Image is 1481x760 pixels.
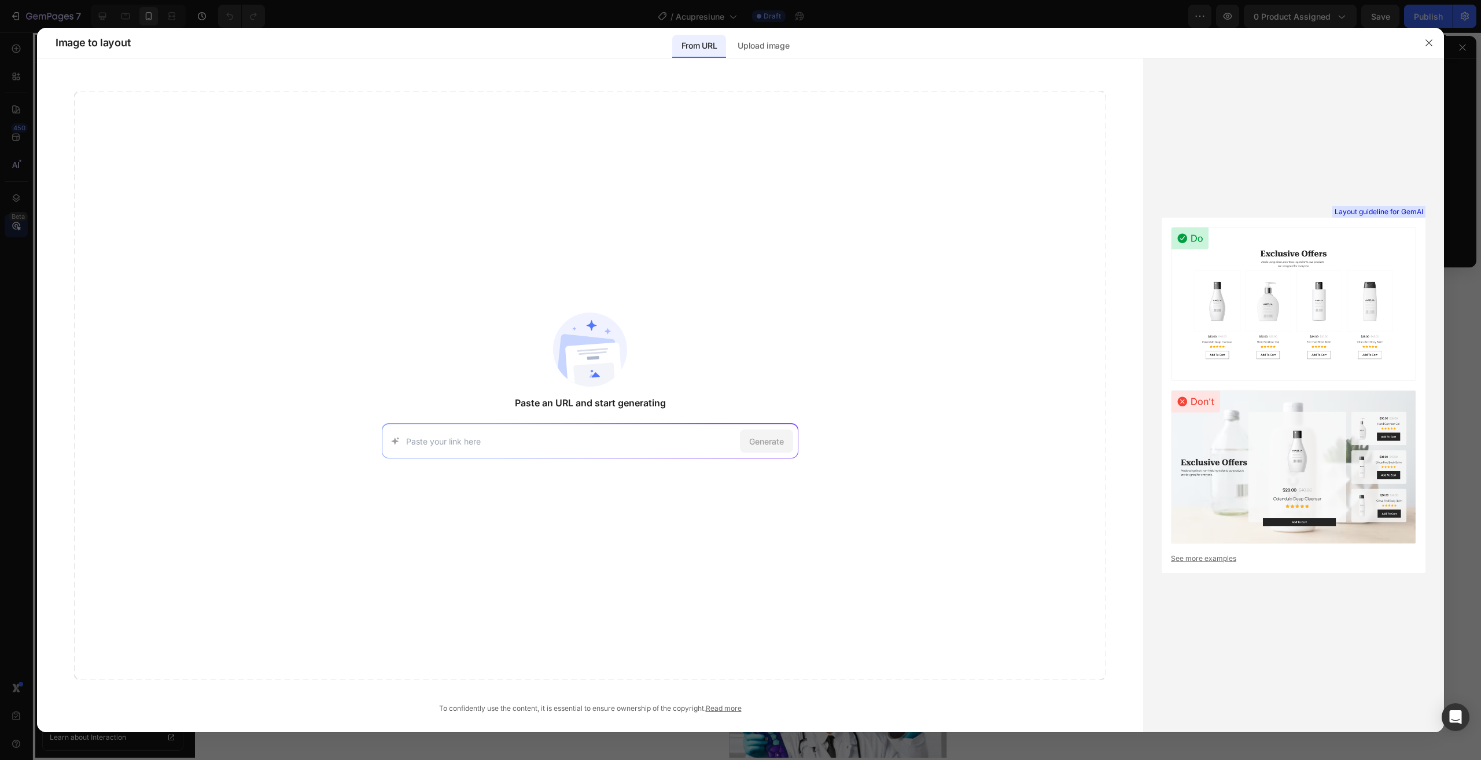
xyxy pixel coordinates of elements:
[515,396,666,410] span: Paste an URL and start generating
[406,435,735,447] input: Paste your link here
[1442,703,1469,731] div: Open Intercom Messenger
[749,435,784,447] span: Generate
[56,36,130,50] span: Image to layout
[74,703,1106,714] div: To confidently use the content, it is essential to ensure ownership of the copyright.
[1335,207,1423,217] span: Layout guideline for GemAI
[681,39,717,53] p: From URL
[1171,553,1416,564] a: See more examples
[738,39,789,53] p: Upload image
[706,704,742,713] a: Read more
